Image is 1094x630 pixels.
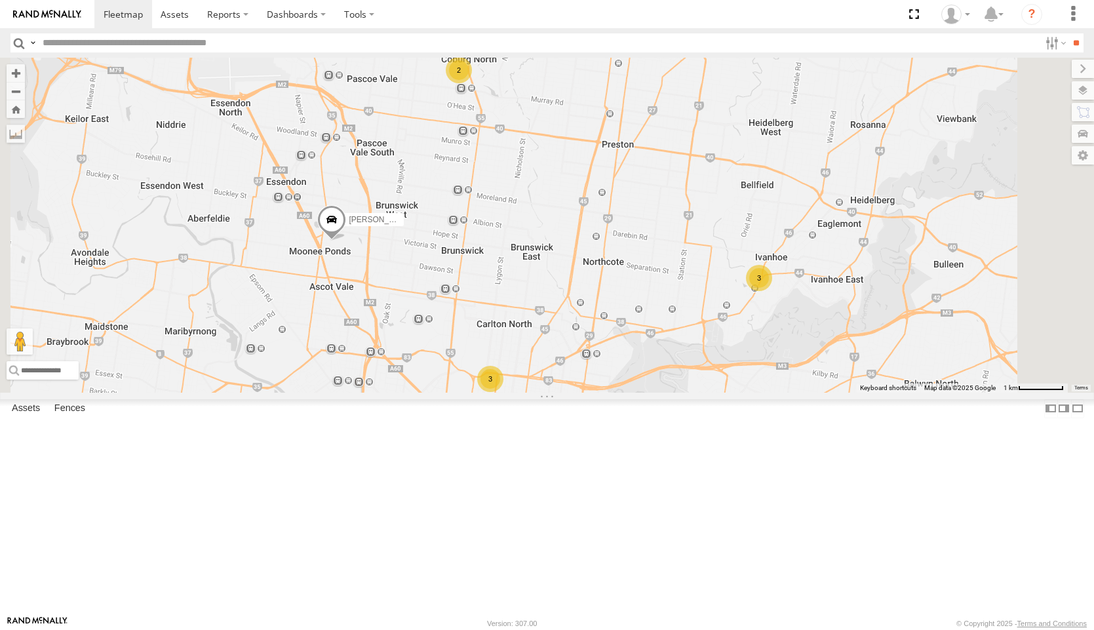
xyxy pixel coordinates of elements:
[487,620,537,627] div: Version: 307.00
[7,617,68,630] a: Visit our Website
[937,5,975,24] div: Anna Skaltsis
[1072,146,1094,165] label: Map Settings
[7,64,25,82] button: Zoom in
[1017,620,1087,627] a: Terms and Conditions
[446,57,472,83] div: 2
[1057,399,1070,418] label: Dock Summary Table to the Right
[28,33,38,52] label: Search Query
[746,265,772,291] div: 3
[1000,384,1068,393] button: Map scale: 1 km per 66 pixels
[1004,384,1018,391] span: 1 km
[477,366,503,392] div: 3
[1071,399,1084,418] label: Hide Summary Table
[349,215,414,224] span: [PERSON_NAME]
[1074,385,1088,390] a: Terms (opens in new tab)
[7,125,25,143] label: Measure
[5,400,47,418] label: Assets
[860,384,916,393] button: Keyboard shortcuts
[48,400,92,418] label: Fences
[7,328,33,355] button: Drag Pegman onto the map to open Street View
[7,82,25,100] button: Zoom out
[1021,4,1042,25] i: ?
[13,10,81,19] img: rand-logo.svg
[1040,33,1068,52] label: Search Filter Options
[7,100,25,118] button: Zoom Home
[924,384,996,391] span: Map data ©2025 Google
[1044,399,1057,418] label: Dock Summary Table to the Left
[956,620,1087,627] div: © Copyright 2025 -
